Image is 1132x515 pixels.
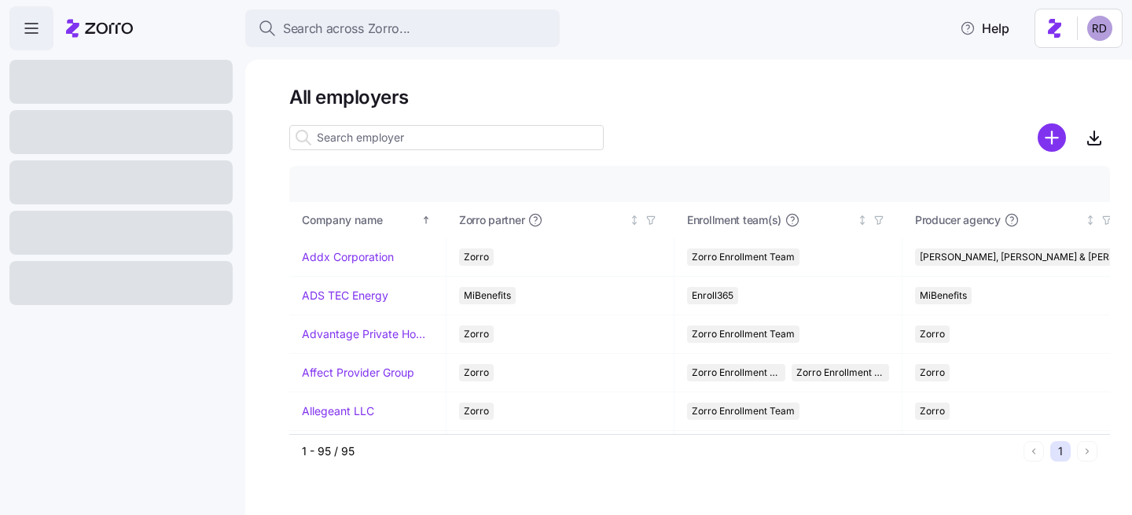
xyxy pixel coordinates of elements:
[421,215,432,226] div: Sorted ascending
[302,326,433,342] a: Advantage Private Home Care
[1050,441,1071,462] button: 1
[245,9,560,47] button: Search across Zorro...
[459,212,524,228] span: Zorro partner
[302,403,374,419] a: Allegeant LLC
[302,288,388,303] a: ADS TEC Energy
[692,403,795,420] span: Zorro Enrollment Team
[947,13,1022,44] button: Help
[289,202,447,238] th: Company nameSorted ascending
[960,19,1009,38] span: Help
[629,215,640,226] div: Not sorted
[1024,441,1044,462] button: Previous page
[464,287,511,304] span: MiBenefits
[289,85,1110,109] h1: All employers
[464,248,489,266] span: Zorro
[692,248,795,266] span: Zorro Enrollment Team
[857,215,868,226] div: Not sorted
[447,202,674,238] th: Zorro partnerNot sorted
[920,287,967,304] span: MiBenefits
[302,365,414,381] a: Affect Provider Group
[302,443,1017,459] div: 1 - 95 / 95
[283,19,410,39] span: Search across Zorro...
[302,249,394,265] a: Addx Corporation
[920,403,945,420] span: Zorro
[687,212,781,228] span: Enrollment team(s)
[464,403,489,420] span: Zorro
[1077,441,1097,462] button: Next page
[464,364,489,381] span: Zorro
[1087,16,1112,41] img: 6d862e07fa9c5eedf81a4422c42283ac
[1085,215,1096,226] div: Not sorted
[920,364,945,381] span: Zorro
[692,364,781,381] span: Zorro Enrollment Team
[692,287,733,304] span: Enroll365
[464,326,489,343] span: Zorro
[902,202,1130,238] th: Producer agencyNot sorted
[920,326,945,343] span: Zorro
[302,212,418,229] div: Company name
[674,202,902,238] th: Enrollment team(s)Not sorted
[915,212,1001,228] span: Producer agency
[1038,123,1066,152] svg: add icon
[289,125,604,150] input: Search employer
[692,326,795,343] span: Zorro Enrollment Team
[796,364,885,381] span: Zorro Enrollment Experts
